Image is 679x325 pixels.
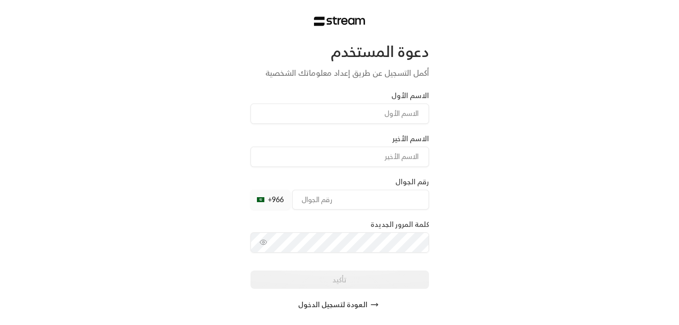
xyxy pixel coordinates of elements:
[250,147,429,167] input: الاسم الأخير
[292,190,429,210] input: رقم الجوال
[250,104,429,124] input: الاسم الأول
[250,42,429,61] div: دعوة المستخدم
[250,190,290,210] div: +966
[250,67,429,79] div: أكمل التسجيل عن طريق إعداد معلوماتك الشخصية
[391,91,429,101] label: الاسم الأول
[250,295,429,315] button: العودة لتسجيل الدخول
[370,219,429,229] label: كلمة المرور الجديدة
[395,177,429,187] label: رقم الجوال
[255,234,271,250] button: toggle password visibility
[392,134,429,144] label: الاسم الأخير
[314,16,365,26] img: Stream Logo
